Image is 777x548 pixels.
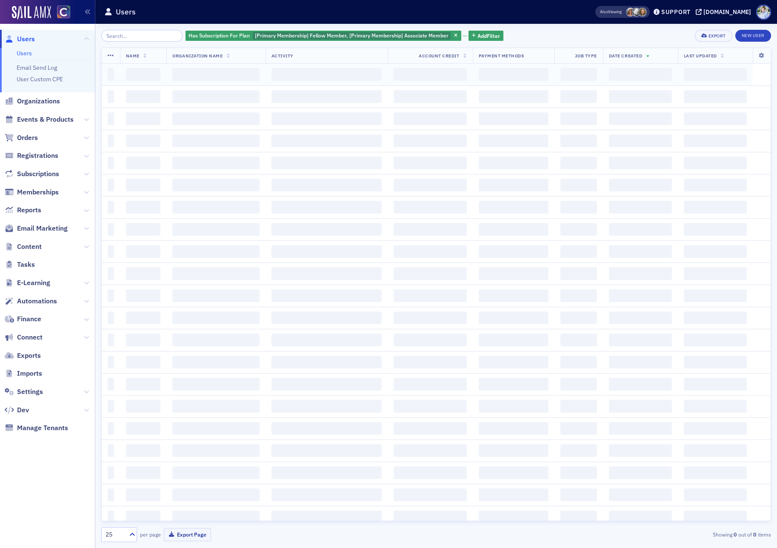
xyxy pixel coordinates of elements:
[108,400,114,413] span: ‌
[140,531,161,538] label: per page
[17,64,57,71] a: Email Send Log
[108,311,114,324] span: ‌
[609,378,672,391] span: ‌
[684,488,747,501] span: ‌
[17,351,41,360] span: Exports
[5,151,58,160] a: Registrations
[479,311,548,324] span: ‌
[172,223,259,236] span: ‌
[394,400,467,413] span: ‌
[271,134,382,147] span: ‌
[394,488,467,501] span: ‌
[394,201,467,214] span: ‌
[271,267,382,280] span: ‌
[609,488,672,501] span: ‌
[126,68,161,81] span: ‌
[609,356,672,368] span: ‌
[57,6,70,19] img: SailAMX
[108,201,114,214] span: ‌
[479,466,548,479] span: ‌
[172,488,259,501] span: ‌
[684,90,747,103] span: ‌
[5,314,41,324] a: Finance
[271,334,382,346] span: ‌
[5,405,29,415] a: Dev
[126,466,161,479] span: ‌
[560,334,597,346] span: ‌
[186,31,461,41] div: [Primary Membership] Fellow Member, [Primary Membership] Associate Member
[479,157,548,169] span: ‌
[609,179,672,191] span: ‌
[609,90,672,103] span: ‌
[609,245,672,258] span: ‌
[108,245,114,258] span: ‌
[684,112,747,125] span: ‌
[271,378,382,391] span: ‌
[479,444,548,457] span: ‌
[479,356,548,368] span: ‌
[172,311,259,324] span: ‌
[394,245,467,258] span: ‌
[271,356,382,368] span: ‌
[17,133,38,143] span: Orders
[684,511,747,523] span: ‌
[108,334,114,346] span: ‌
[126,157,161,169] span: ‌
[172,157,259,169] span: ‌
[108,511,114,523] span: ‌
[554,531,771,538] div: Showing out of items
[17,115,74,124] span: Events & Products
[108,90,114,103] span: ‌
[560,90,597,103] span: ‌
[17,49,32,57] a: Users
[684,311,747,324] span: ‌
[560,422,597,435] span: ‌
[116,7,136,17] h1: Users
[108,356,114,368] span: ‌
[126,223,161,236] span: ‌
[560,134,597,147] span: ‌
[172,378,259,391] span: ‌
[271,68,382,81] span: ‌
[172,267,259,280] span: ‌
[126,334,161,346] span: ‌
[394,466,467,479] span: ‌
[684,444,747,457] span: ‌
[108,444,114,457] span: ‌
[126,245,161,258] span: ‌
[271,157,382,169] span: ‌
[394,334,467,346] span: ‌
[609,201,672,214] span: ‌
[479,488,548,501] span: ‌
[732,531,738,538] strong: 0
[479,422,548,435] span: ‌
[560,179,597,191] span: ‌
[172,422,259,435] span: ‌
[479,90,548,103] span: ‌
[172,179,259,191] span: ‌
[271,444,382,457] span: ‌
[394,267,467,280] span: ‌
[17,242,42,251] span: Content
[164,528,211,541] button: Export Page
[172,400,259,413] span: ‌
[17,387,43,397] span: Settings
[271,511,382,523] span: ‌
[271,223,382,236] span: ‌
[108,289,114,302] span: ‌
[108,488,114,501] span: ‌
[661,8,691,16] div: Support
[394,289,467,302] span: ‌
[394,179,467,191] span: ‌
[735,30,771,42] a: New User
[17,224,68,233] span: Email Marketing
[696,9,754,15] button: [DOMAIN_NAME]
[684,157,747,169] span: ‌
[560,466,597,479] span: ‌
[684,422,747,435] span: ‌
[271,201,382,214] span: ‌
[684,334,747,346] span: ‌
[17,75,63,83] a: User Custom CPE
[752,531,758,538] strong: 0
[126,444,161,457] span: ‌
